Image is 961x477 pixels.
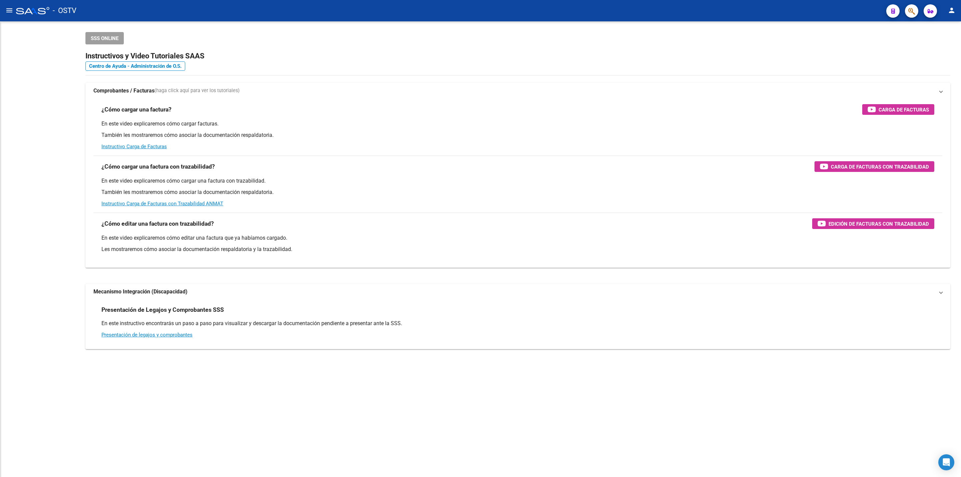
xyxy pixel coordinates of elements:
a: Instructivo Carga de Facturas [101,144,167,150]
p: Les mostraremos cómo asociar la documentación respaldatoria y la trazabilidad. [101,246,934,253]
h2: Instructivos y Video Tutoriales SAAS [85,50,950,62]
p: En este video explicaremos cómo editar una factura que ya habíamos cargado. [101,234,934,242]
button: Edición de Facturas con Trazabilidad [812,218,934,229]
h3: ¿Cómo editar una factura con trazabilidad? [101,219,214,228]
button: Carga de Facturas [862,104,934,115]
p: En este video explicaremos cómo cargar una factura con trazabilidad. [101,177,934,185]
strong: Comprobantes / Facturas [93,87,154,94]
a: Instructivo Carga de Facturas con Trazabilidad ANMAT [101,201,223,207]
span: Carga de Facturas [879,105,929,114]
mat-icon: person [948,6,956,14]
p: En este video explicaremos cómo cargar facturas. [101,120,934,128]
mat-expansion-panel-header: Comprobantes / Facturas(haga click aquí para ver los tutoriales) [85,83,950,99]
button: SSS ONLINE [85,32,124,44]
strong: Mecanismo Integración (Discapacidad) [93,288,188,295]
h3: ¿Cómo cargar una factura? [101,105,172,114]
div: Open Intercom Messenger [938,454,954,470]
mat-icon: menu [5,6,13,14]
div: Comprobantes / Facturas(haga click aquí para ver los tutoriales) [85,99,950,268]
button: Carga de Facturas con Trazabilidad [815,161,934,172]
a: Presentación de legajos y comprobantes [101,332,193,338]
span: - OSTV [53,3,76,18]
h3: ¿Cómo cargar una factura con trazabilidad? [101,162,215,171]
a: Centro de Ayuda - Administración de O.S. [85,61,185,71]
span: SSS ONLINE [91,35,118,41]
p: En este instructivo encontrarás un paso a paso para visualizar y descargar la documentación pendi... [101,320,934,327]
div: Mecanismo Integración (Discapacidad) [85,300,950,349]
span: Edición de Facturas con Trazabilidad [829,220,929,228]
p: También les mostraremos cómo asociar la documentación respaldatoria. [101,132,934,139]
mat-expansion-panel-header: Mecanismo Integración (Discapacidad) [85,284,950,300]
h3: Presentación de Legajos y Comprobantes SSS [101,305,224,314]
span: Carga de Facturas con Trazabilidad [831,163,929,171]
p: También les mostraremos cómo asociar la documentación respaldatoria. [101,189,934,196]
span: (haga click aquí para ver los tutoriales) [154,87,240,94]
